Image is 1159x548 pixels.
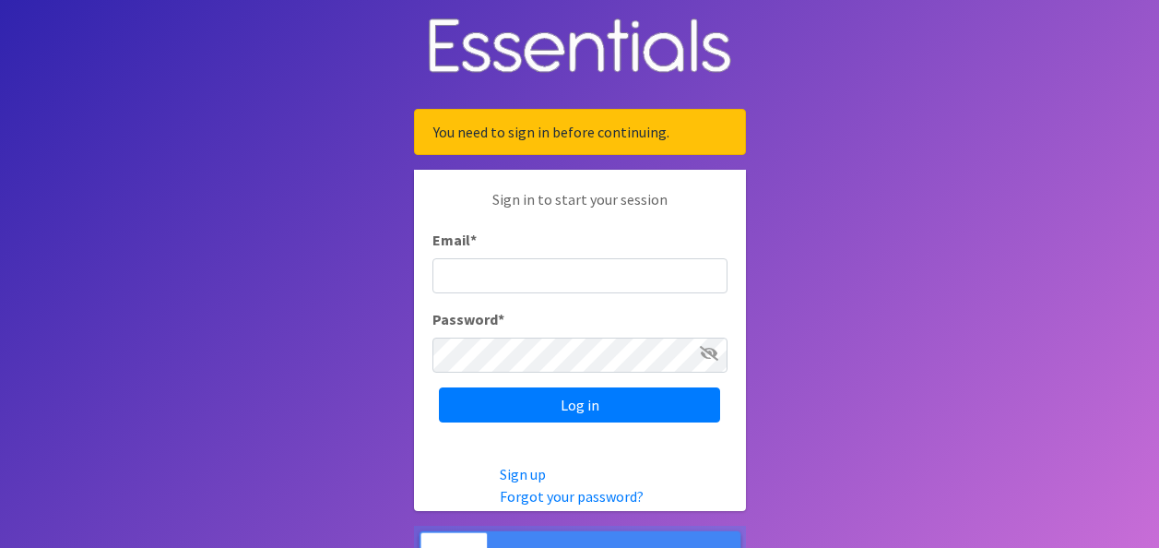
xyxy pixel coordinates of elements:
abbr: required [498,310,504,328]
abbr: required [470,231,477,249]
label: Password [432,308,504,330]
input: Log in [439,387,720,423]
div: You need to sign in before continuing. [414,109,746,155]
a: Sign up [500,465,546,483]
a: Forgot your password? [500,487,644,506]
label: Email [432,229,477,251]
p: Sign in to start your session [432,188,727,229]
